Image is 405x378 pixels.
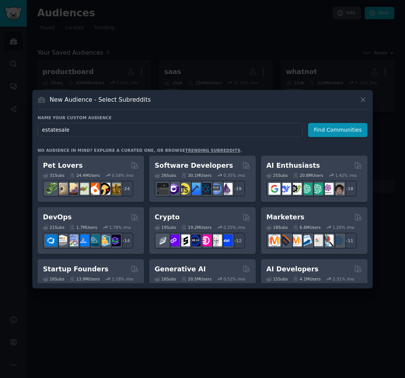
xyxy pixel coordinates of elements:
[88,183,100,195] img: cockatiel
[301,183,312,195] img: chatgpt_promptDesign
[223,225,245,230] div: 0.25 % /mo
[269,235,280,246] img: content_marketing
[66,183,78,195] img: leopardgeckos
[77,235,89,246] img: DevOpsLinks
[109,235,121,246] img: PlatformEngineers
[335,173,357,178] div: 1.42 % /mo
[266,173,288,178] div: 25 Sub s
[332,235,344,246] img: OnlineMarketing
[301,235,312,246] img: Emailmarketing
[43,265,108,274] h2: Startup Founders
[77,183,89,195] img: turtle
[155,276,176,282] div: 16 Sub s
[293,276,321,282] div: 4.1M Users
[109,183,121,195] img: dogbreed
[322,235,334,246] img: MarketingResearch
[341,233,357,249] div: + 11
[181,173,211,178] div: 30.1M Users
[38,115,367,120] h3: Name your custom audience
[43,161,83,170] h2: Pet Lovers
[88,235,100,246] img: platformengineering
[178,183,190,195] img: learnjavascript
[43,276,64,282] div: 16 Sub s
[70,225,97,230] div: 1.7M Users
[168,183,179,195] img: csharp
[155,213,180,222] h2: Crypto
[333,276,354,282] div: 2.31 % /mo
[229,181,245,197] div: + 19
[70,173,100,178] div: 24.4M Users
[279,235,291,246] img: bigseo
[266,265,318,274] h2: AI Developers
[269,183,280,195] img: GoogleGeminiAI
[117,233,133,249] div: + 14
[43,225,64,230] div: 21 Sub s
[112,173,133,178] div: 0.58 % /mo
[221,183,233,195] img: elixir
[43,173,64,178] div: 31 Sub s
[181,225,211,230] div: 19.2M Users
[45,183,57,195] img: herpetology
[279,183,291,195] img: DeepSeek
[178,235,190,246] img: ethstaker
[210,235,222,246] img: CryptoNews
[38,148,242,153] div: No audience in mind? Explore a curated one, or browse .
[221,235,233,246] img: defi_
[155,225,176,230] div: 19 Sub s
[155,265,206,274] h2: Generative AI
[168,235,179,246] img: 0xPolygon
[229,233,245,249] div: + 12
[181,276,211,282] div: 20.5M Users
[210,183,222,195] img: AskComputerScience
[311,183,323,195] img: chatgpt_prompts_
[308,123,367,137] button: Find Communities
[223,173,245,178] div: 0.35 % /mo
[157,235,169,246] img: ethfinance
[199,235,211,246] img: defiblockchain
[189,183,201,195] img: iOSProgramming
[266,213,304,222] h2: Marketers
[56,235,68,246] img: AWS_Certified_Experts
[333,225,354,230] div: 1.26 % /mo
[98,235,110,246] img: aws_cdk
[109,225,131,230] div: 1.78 % /mo
[332,183,344,195] img: ArtificalIntelligence
[189,235,201,246] img: web3
[66,235,78,246] img: Docker_DevOps
[223,276,245,282] div: 0.52 % /mo
[56,183,68,195] img: ballpython
[98,183,110,195] img: PetAdvice
[290,183,302,195] img: AItoolsCatalog
[70,276,100,282] div: 13.9M Users
[38,123,303,137] input: Pick a short name, like "Digital Marketers" or "Movie-Goers"
[155,161,233,170] h2: Software Developers
[199,183,211,195] img: reactnative
[112,276,133,282] div: 1.18 % /mo
[45,235,57,246] img: azuredevops
[117,181,133,197] div: + 24
[43,213,72,222] h2: DevOps
[266,161,320,170] h2: AI Enthusiasts
[293,173,323,178] div: 20.8M Users
[157,183,169,195] img: software
[50,96,151,104] h3: New Audience - Select Subreddits
[266,276,288,282] div: 15 Sub s
[293,225,321,230] div: 6.6M Users
[290,235,302,246] img: AskMarketing
[322,183,334,195] img: OpenAIDev
[311,235,323,246] img: googleads
[266,225,288,230] div: 18 Sub s
[155,173,176,178] div: 26 Sub s
[341,181,357,197] div: + 18
[185,148,240,153] a: trending subreddits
